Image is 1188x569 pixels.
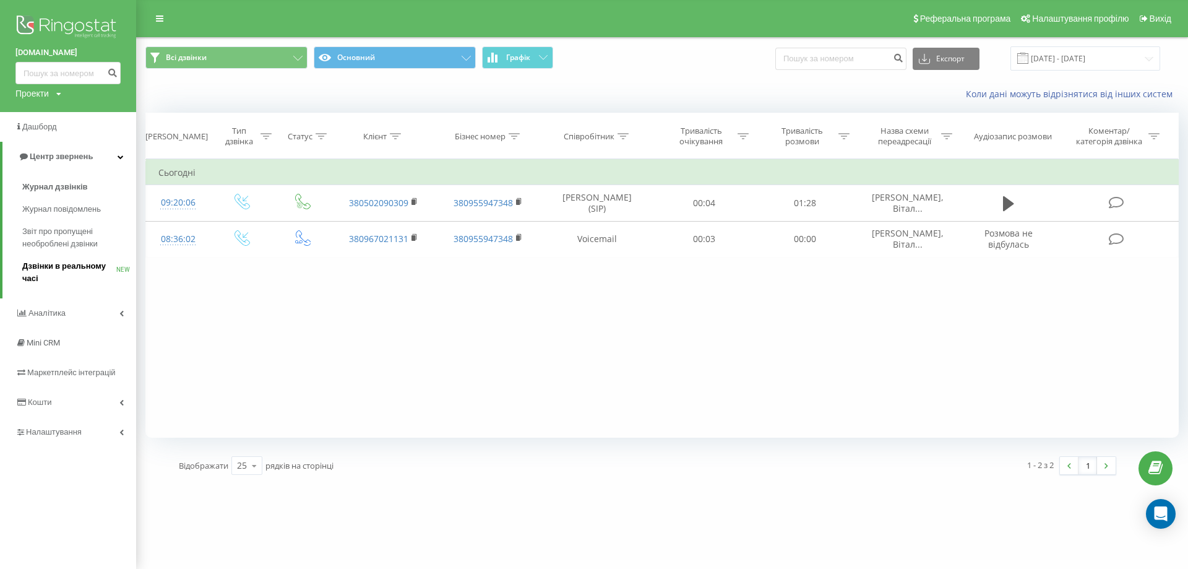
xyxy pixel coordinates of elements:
div: Бізнес номер [455,131,506,142]
span: Графік [506,53,530,62]
button: Експорт [913,48,979,70]
td: Voicemail [541,221,653,257]
span: Журнал дзвінків [22,181,88,193]
span: Маркетплейс інтеграцій [27,368,116,377]
span: Кошти [28,397,51,407]
span: Всі дзвінки [166,53,207,63]
a: 380967021131 [349,233,408,245]
span: Дзвінки в реальному часі [22,260,116,285]
div: Тривалість очікування [668,126,734,147]
a: [DOMAIN_NAME] [15,46,121,59]
td: 00:03 [654,221,755,257]
span: Налаштування [26,427,82,437]
div: 08:36:02 [158,227,198,251]
td: 00:04 [654,185,755,221]
div: Open Intercom Messenger [1146,499,1176,529]
span: Розмова не відбулась [984,227,1033,250]
div: Аудіозапис розмови [974,131,1052,142]
a: Коли дані можуть відрізнятися вiд інших систем [966,88,1179,100]
a: 380502090309 [349,197,408,209]
div: Коментар/категорія дзвінка [1073,126,1145,147]
a: Звіт про пропущені необроблені дзвінки [22,220,136,255]
div: Клієнт [363,131,387,142]
td: 01:28 [755,185,856,221]
span: Звіт про пропущені необроблені дзвінки [22,225,130,250]
a: Журнал повідомлень [22,198,136,220]
span: рядків на сторінці [265,460,334,471]
a: 1 [1078,457,1097,474]
span: [PERSON_NAME], Вітал... [872,227,944,250]
div: Тривалість розмови [769,126,835,147]
a: 380955947348 [454,197,513,209]
td: [PERSON_NAME] (SIP) [541,185,653,221]
a: Дзвінки в реальному часіNEW [22,255,136,290]
span: [PERSON_NAME], Вітал... [872,191,944,214]
div: 09:20:06 [158,191,198,215]
td: Сьогодні [146,160,1179,185]
td: 00:00 [755,221,856,257]
a: 380955947348 [454,233,513,245]
span: Реферальна програма [920,14,1011,24]
button: Всі дзвінки [145,46,308,69]
div: [PERSON_NAME] [145,131,208,142]
div: Співробітник [564,131,614,142]
span: Дашборд [22,122,57,131]
a: Журнал дзвінків [22,176,136,198]
div: Проекти [15,87,49,100]
span: Відображати [179,460,228,471]
span: Mini CRM [27,338,60,347]
div: 25 [237,459,247,472]
span: Центр звернень [30,152,93,161]
span: Аналiтика [28,308,66,318]
span: Вихід [1150,14,1171,24]
span: Налаштування профілю [1032,14,1129,24]
input: Пошук за номером [15,62,121,84]
span: Журнал повідомлень [22,203,101,215]
button: Основний [314,46,476,69]
div: Тип дзвінка [222,126,257,147]
div: Статус [288,131,312,142]
div: 1 - 2 з 2 [1027,459,1054,471]
button: Графік [482,46,553,69]
input: Пошук за номером [775,48,906,70]
div: Назва схеми переадресації [872,126,938,147]
a: Центр звернень [2,142,136,172]
img: Ringostat logo [15,12,121,43]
